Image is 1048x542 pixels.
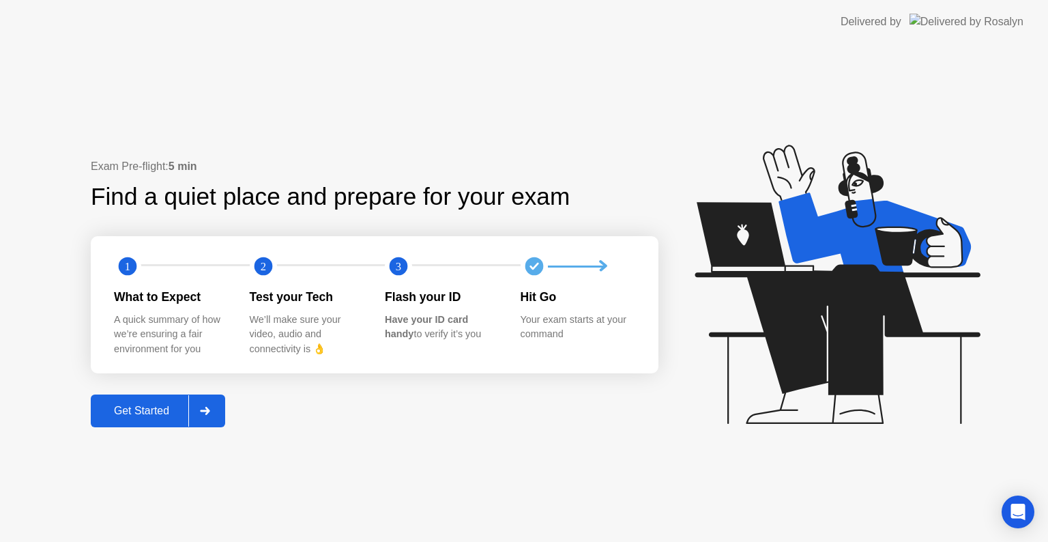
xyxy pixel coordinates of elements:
div: A quick summary of how we’re ensuring a fair environment for you [114,313,228,357]
b: 5 min [169,160,197,172]
b: Have your ID card handy [385,314,468,340]
div: Open Intercom Messenger [1002,496,1034,528]
div: Exam Pre-flight: [91,158,658,175]
div: Flash your ID [385,288,499,306]
div: What to Expect [114,288,228,306]
div: Your exam starts at your command [521,313,635,342]
div: Test your Tech [250,288,364,306]
div: Delivered by [841,14,901,30]
div: We’ll make sure your video, audio and connectivity is 👌 [250,313,364,357]
button: Get Started [91,395,225,427]
text: 1 [125,260,130,273]
div: to verify it’s you [385,313,499,342]
div: Find a quiet place and prepare for your exam [91,179,572,215]
div: Hit Go [521,288,635,306]
text: 2 [260,260,265,273]
div: Get Started [95,405,188,417]
text: 3 [396,260,401,273]
img: Delivered by Rosalyn [909,14,1023,29]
